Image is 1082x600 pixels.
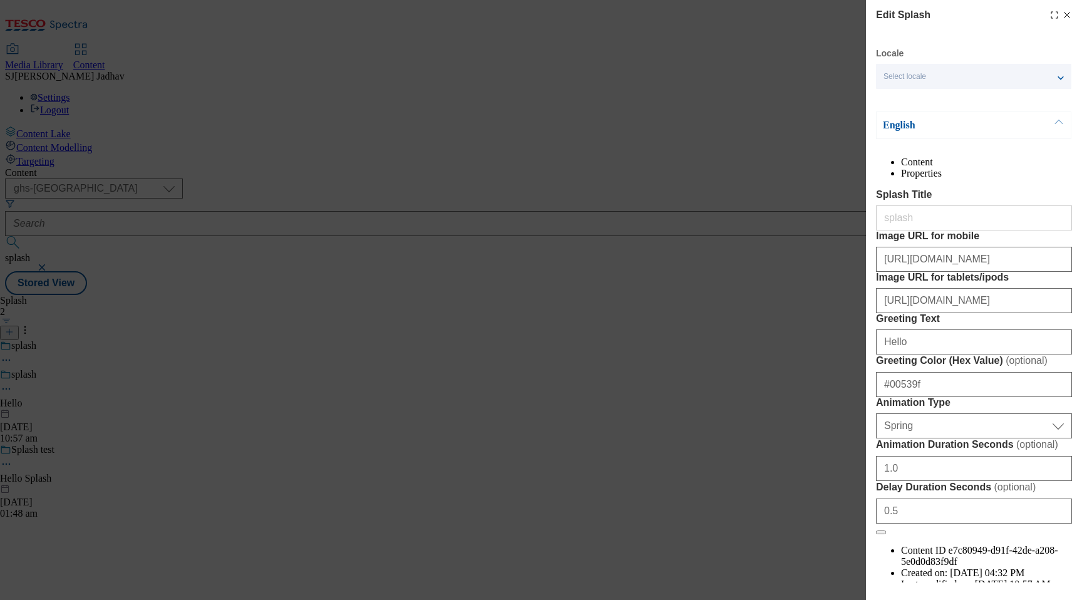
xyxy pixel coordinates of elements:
[876,397,1072,408] label: Animation Type
[884,72,926,81] span: Select locale
[950,567,1024,578] span: [DATE] 04:32 PM
[876,8,930,23] h4: Edit Splash
[1016,439,1058,450] span: ( optional )
[876,329,1072,354] input: Enter Greeting Text
[876,50,904,57] label: Locale
[876,230,1072,242] label: Image URL for mobile
[994,482,1036,492] span: ( optional )
[876,372,1072,397] input: Enter Greeting Color (Hex Value)
[876,189,1072,200] label: Splash Title
[901,545,1058,567] span: e7c80949-d91f-42de-a208-5e0d0d83f9df
[876,64,1071,89] button: Select locale
[876,438,1072,451] label: Animation Duration Seconds
[975,579,1051,589] span: [DATE] 10:57 AM
[901,157,1072,168] li: Content
[876,272,1072,283] label: Image URL for tablets/ipods
[901,545,1072,567] li: Content ID
[876,205,1072,230] input: Enter Splash Title
[876,499,1072,524] input: Enter Delay Duration Seconds
[876,247,1072,272] input: Enter Image URL for mobile
[901,579,1072,590] li: Last modified on:
[876,456,1072,481] input: Enter Animation Duration Seconds
[876,313,1072,324] label: Greeting Text
[876,481,1072,494] label: Delay Duration Seconds
[876,288,1072,313] input: Enter Image URL for tablets/ipods
[876,354,1072,367] label: Greeting Color (Hex Value)
[901,567,1072,579] li: Created on:
[901,168,1072,179] li: Properties
[883,119,1014,132] p: English
[1006,355,1048,366] span: ( optional )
